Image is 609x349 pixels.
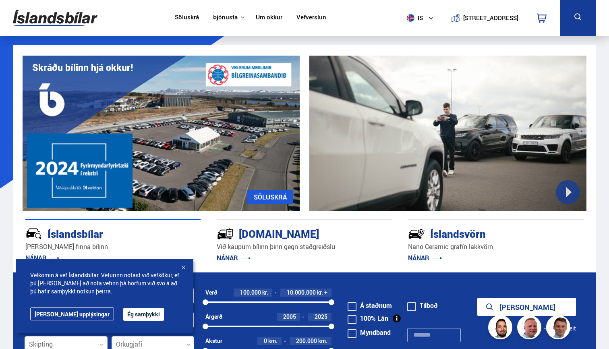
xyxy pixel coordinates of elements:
span: is [404,14,424,22]
img: eKx6w-_Home_640_.png [23,56,300,211]
button: [STREET_ADDRESS] [466,15,515,21]
span: 2005 [283,313,296,320]
img: -Svtn6bYgwAsiwNX.svg [408,225,425,242]
span: km. [268,338,278,344]
span: kr. [262,289,268,296]
span: Velkomin á vef Íslandsbílar. Vefurinn notast við vefkökur, ef þú [PERSON_NAME] að nota vefinn þá ... [30,271,179,295]
img: nhp88E3Fdnt1Opn2.png [489,316,514,341]
span: km. [318,338,327,344]
span: 10.000.000 [287,289,316,296]
label: Tilboð [407,302,438,309]
a: NÁNAR [217,253,251,262]
div: Akstur [205,338,222,344]
div: Árgerð [205,314,222,320]
img: siFngHWaQ9KaOqBr.png [518,316,543,341]
a: Söluskrá [175,14,199,22]
a: [STREET_ADDRESS] [445,6,523,29]
p: Við kaupum bílinn þinn gegn staðgreiðslu [217,242,392,251]
img: tr5P-W3DuiFaO7aO.svg [217,225,234,242]
button: [PERSON_NAME] [477,298,576,316]
img: FbJEzSuNWCJXmdc-.webp [547,316,572,341]
div: [DOMAIN_NAME] [217,226,363,240]
a: [PERSON_NAME] upplýsingar [30,307,114,320]
div: Íslandsvörn [408,226,555,240]
button: is [404,6,440,30]
img: G0Ugv5HjCgRt.svg [13,5,97,31]
a: NÁNAR [25,253,60,262]
a: Vefverslun [296,14,326,22]
p: Nano Ceramic grafín lakkvörn [408,242,583,251]
img: svg+xml;base64,PHN2ZyB4bWxucz0iaHR0cDovL3d3dy53My5vcmcvMjAwMC9zdmciIHdpZHRoPSI1MTIiIGhlaWdodD0iNT... [407,14,414,22]
h1: Skráðu bílinn hjá okkur! [32,62,133,73]
button: Ég samþykki [123,308,164,321]
a: Um okkur [256,14,282,22]
span: kr. [317,289,323,296]
div: Verð [205,289,217,296]
p: [PERSON_NAME] finna bílinn [25,242,201,251]
button: Þjónusta [213,14,238,21]
img: JRvxyua_JYH6wB4c.svg [25,225,42,242]
label: Myndband [348,329,391,336]
a: SÖLUSKRÁ [247,190,293,204]
span: 200.000 [296,337,317,345]
span: 100.000 [240,289,261,296]
span: + [324,289,327,296]
label: 100% Lán [348,315,388,322]
label: Á staðnum [348,302,392,309]
div: Íslandsbílar [25,226,172,240]
span: 0 [264,337,267,345]
a: NÁNAR [408,253,442,262]
span: 2025 [315,313,327,320]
